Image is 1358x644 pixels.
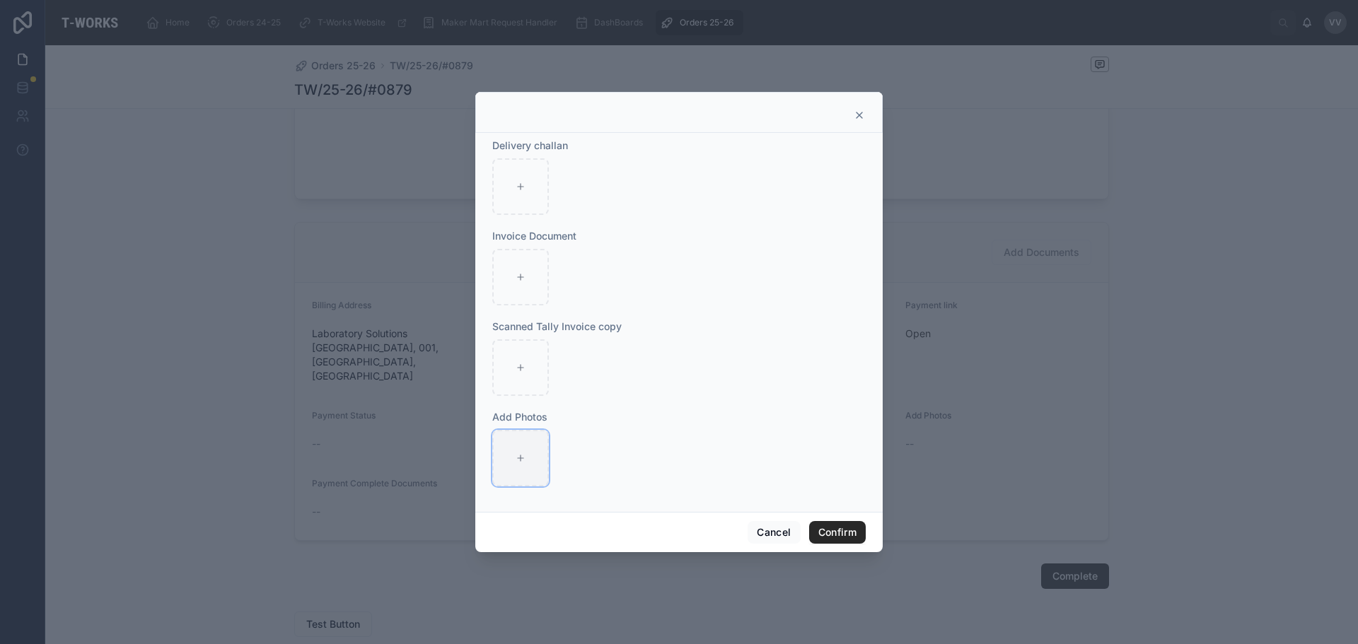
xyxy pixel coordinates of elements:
[492,139,568,151] span: Delivery challan
[492,320,622,332] span: Scanned Tally Invoice copy
[492,411,547,423] span: Add Photos
[748,521,800,544] button: Cancel
[492,230,576,242] span: Invoice Document
[809,521,866,544] button: Confirm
